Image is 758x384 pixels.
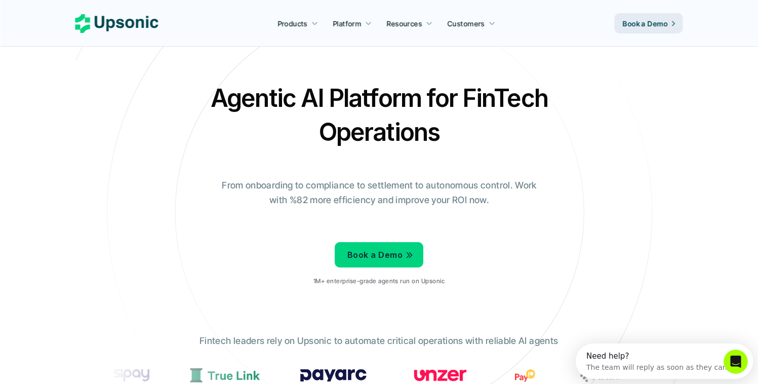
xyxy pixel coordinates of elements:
p: 1M+ enterprise-grade agents run on Upsonic [313,278,445,285]
a: Book a Demo [615,13,683,33]
p: Fintech leaders rely on Upsonic to automate critical operations with reliable AI agents [200,334,558,349]
iframe: Intercom live chat [724,350,748,374]
p: Customers [448,18,485,29]
div: Open Intercom Messenger [4,4,181,32]
a: Book a Demo [335,242,423,267]
a: Products [271,14,324,32]
p: From onboarding to compliance to settlement to autonomous control. Work with %82 more efficiency ... [215,178,544,208]
div: The team will reply as soon as they can [11,17,151,27]
p: Platform [333,18,361,29]
p: Resources [387,18,422,29]
p: Book a Demo [623,18,668,29]
p: Products [277,18,307,29]
p: Book a Demo [347,248,403,262]
h2: Agentic AI Platform for FinTech Operations [202,81,556,149]
iframe: Intercom live chat discovery launcher [576,343,753,379]
div: Need help? [11,9,151,17]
